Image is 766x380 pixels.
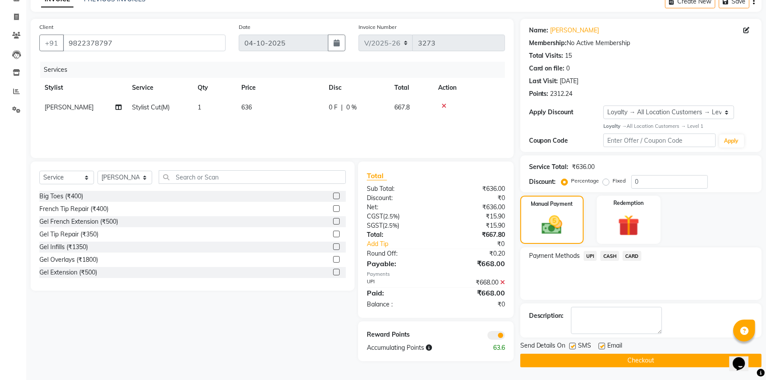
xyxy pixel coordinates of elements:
[529,77,558,86] div: Last Visit:
[39,35,64,51] button: +91
[449,239,512,249] div: ₹0
[436,212,512,221] div: ₹15.90
[367,222,383,229] span: SGST
[436,194,512,203] div: ₹0
[623,251,641,261] span: CARD
[729,345,757,371] iframe: chat widget
[603,123,753,130] div: All Location Customers → Level 1
[535,213,568,237] img: _cash.svg
[584,251,597,261] span: UPI
[611,212,646,239] img: _gift.svg
[433,78,505,98] th: Action
[529,64,565,73] div: Card on file:
[360,278,436,287] div: UPI
[367,271,505,278] div: Payments
[436,258,512,269] div: ₹668.00
[360,203,436,212] div: Net:
[529,251,580,260] span: Payment Methods
[324,78,389,98] th: Disc
[560,77,579,86] div: [DATE]
[436,249,512,258] div: ₹0.20
[241,103,252,111] span: 636
[600,251,619,261] span: CASH
[529,51,564,60] div: Total Visits:
[572,162,595,172] div: ₹636.00
[436,278,512,287] div: ₹668.00
[567,64,570,73] div: 0
[531,200,573,208] label: Manual Payment
[529,108,604,117] div: Apply Discount
[367,171,387,180] span: Total
[608,341,623,352] span: Email
[436,221,512,230] div: ₹15.90
[40,62,512,78] div: Services
[360,343,474,352] div: Accumulating Points
[39,268,97,277] div: Gel Extension (₹500)
[45,103,94,111] span: [PERSON_NAME]
[529,26,549,35] div: Name:
[360,249,436,258] div: Round Off:
[39,78,127,98] th: Stylist
[436,288,512,298] div: ₹668.00
[329,103,338,112] span: 0 F
[529,136,604,145] div: Coupon Code
[39,255,98,264] div: Gel Overlays (₹1800)
[529,162,569,172] div: Service Total:
[39,230,98,239] div: Gel Tip Repair (₹350)
[385,213,398,220] span: 2.5%
[192,78,236,98] th: Qty
[39,204,108,214] div: French Tip Repair (₹400)
[550,26,599,35] a: [PERSON_NAME]
[127,78,192,98] th: Service
[341,103,343,112] span: |
[132,103,170,111] span: Stylist Cut(M)
[360,194,436,203] div: Discount:
[360,258,436,269] div: Payable:
[360,212,436,221] div: ( )
[529,39,753,48] div: No Active Membership
[571,177,599,185] label: Percentage
[394,103,410,111] span: 667.8
[63,35,226,51] input: Search by Name/Mobile/Email/Code
[529,177,556,186] div: Discount:
[603,123,627,129] strong: Loyalty →
[565,51,572,60] div: 15
[360,184,436,194] div: Sub Total:
[360,300,436,309] div: Balance :
[520,341,566,352] span: Send Details On
[159,170,346,184] input: Search or Scan
[603,134,715,147] input: Enter Offer / Coupon Code
[389,78,433,98] th: Total
[367,212,383,220] span: CGST
[719,134,744,148] button: Apply
[578,341,592,352] span: SMS
[550,89,573,99] div: 2312.24
[236,78,324,98] th: Price
[614,199,644,207] label: Redemption
[360,230,436,239] div: Total:
[436,203,512,212] div: ₹636.00
[436,230,512,239] div: ₹667.80
[529,39,567,48] div: Membership:
[359,23,397,31] label: Invoice Number
[39,23,53,31] label: Client
[239,23,251,31] label: Date
[198,103,201,111] span: 1
[39,243,88,252] div: Gel Infills (₹1350)
[384,222,397,229] span: 2.5%
[39,217,118,226] div: Gel French Extension (₹500)
[360,221,436,230] div: ( )
[360,239,448,249] a: Add Tip
[360,288,436,298] div: Paid:
[529,311,564,320] div: Description:
[436,184,512,194] div: ₹636.00
[474,343,511,352] div: 63.6
[39,192,83,201] div: Big Toes (₹400)
[529,89,549,99] div: Points:
[613,177,626,185] label: Fixed
[520,354,762,367] button: Checkout
[436,300,512,309] div: ₹0
[360,330,436,340] div: Reward Points
[346,103,357,112] span: 0 %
